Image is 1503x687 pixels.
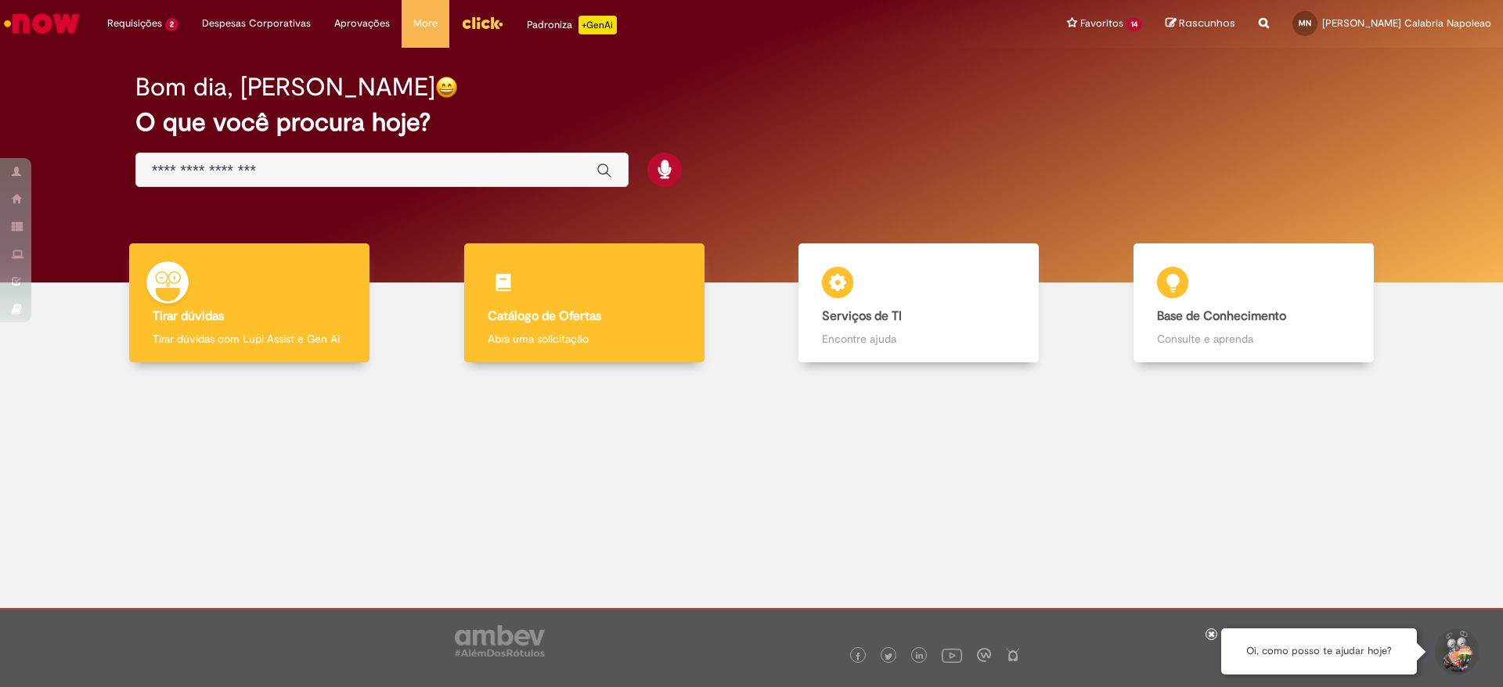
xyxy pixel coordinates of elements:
span: [PERSON_NAME] Calabria Napoleao [1322,16,1491,30]
p: Abra uma solicitação [488,331,681,347]
img: logo_footer_twitter.png [885,653,892,660]
h2: O que você procura hoje? [135,109,1368,136]
span: MN [1299,18,1311,28]
span: Rascunhos [1179,16,1235,31]
b: Catálogo de Ofertas [488,308,601,324]
span: Despesas Corporativas [202,16,311,31]
a: Serviços de TI Encontre ajuda [751,243,1087,363]
span: Requisições [107,16,162,31]
p: Encontre ajuda [822,331,1015,347]
p: Consulte e aprenda [1157,331,1350,347]
a: Tirar dúvidas Tirar dúvidas com Lupi Assist e Gen Ai [82,243,417,363]
b: Tirar dúvidas [153,308,224,324]
a: Catálogo de Ofertas Abra uma solicitação [417,243,752,363]
img: click_logo_yellow_360x200.png [461,11,503,34]
img: logo_footer_youtube.png [942,645,962,665]
img: logo_footer_workplace.png [977,648,991,662]
p: Tirar dúvidas com Lupi Assist e Gen Ai [153,331,346,347]
span: 2 [165,18,178,31]
span: Aprovações [334,16,390,31]
span: More [413,16,438,31]
img: logo_footer_facebook.png [854,653,862,660]
button: Iniciar Conversa de Suporte [1433,628,1480,675]
a: Base de Conhecimento Consulte e aprenda [1087,243,1422,363]
img: happy-face.png [435,76,458,99]
img: logo_footer_naosei.png [1006,648,1020,662]
h2: Bom dia, [PERSON_NAME] [135,74,435,101]
b: Serviços de TI [822,308,902,324]
span: 14 [1126,18,1142,31]
img: logo_footer_ambev_rotulo_gray.png [455,625,545,656]
b: Base de Conhecimento [1157,308,1286,324]
div: Oi, como posso te ajudar hoje? [1221,628,1417,674]
img: logo_footer_linkedin.png [916,652,924,661]
a: Rascunhos [1166,16,1235,31]
p: +GenAi [578,16,617,34]
img: ServiceNow [2,8,82,39]
div: Padroniza [527,16,617,34]
span: Favoritos [1080,16,1123,31]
